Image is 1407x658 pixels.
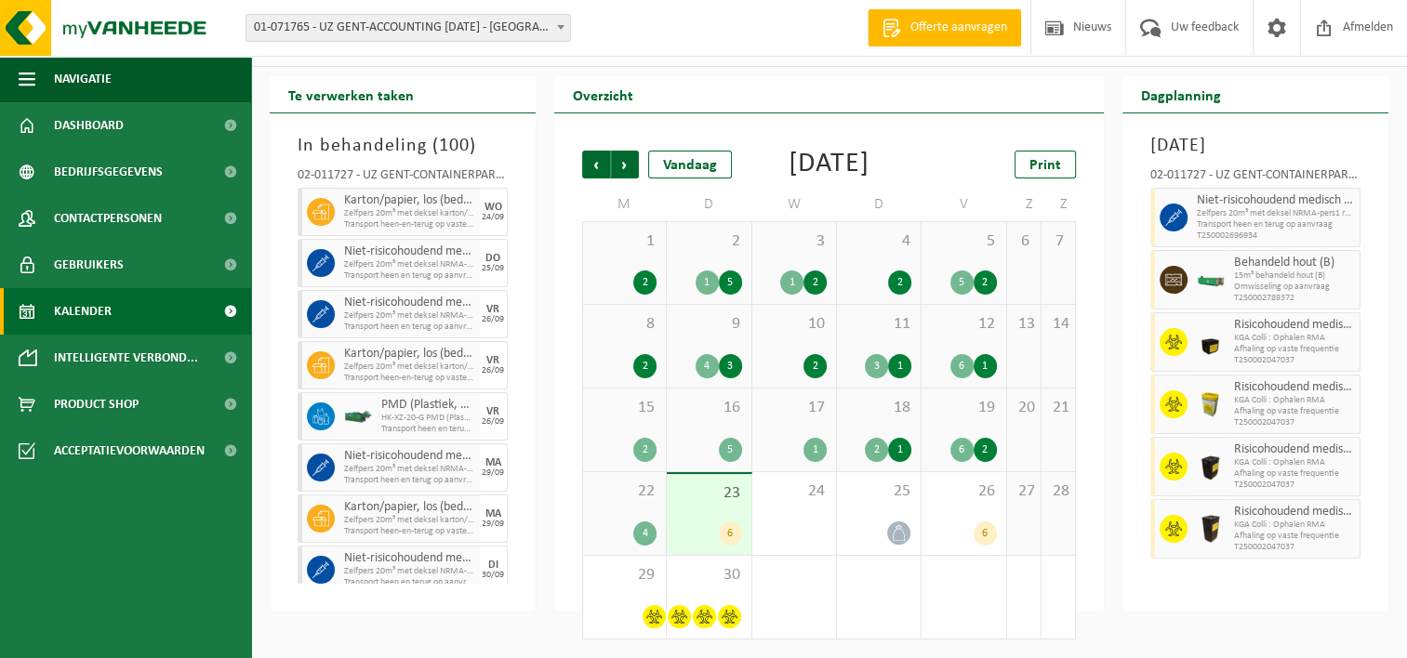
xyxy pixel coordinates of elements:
div: 5 [719,438,742,462]
span: 23 [676,483,741,504]
span: 2 [676,231,741,252]
span: Risicohoudend medisch afval [1234,318,1355,333]
h2: Overzicht [554,76,652,112]
span: 100 [439,137,470,155]
span: 10 [762,314,827,335]
span: Dashboard [54,102,124,149]
span: Omwisseling op aanvraag [1234,282,1355,293]
div: Vandaag [648,151,732,178]
span: 15 [592,398,657,418]
span: T250002696934 [1197,230,1355,242]
span: 6 [1016,231,1031,252]
span: 9 [676,314,741,335]
div: 5 [950,270,974,295]
span: Transport heen-en-terug op vaste frequentie [344,219,475,230]
div: 6 [950,354,974,378]
span: Afhaling op vaste frequentie [1234,468,1355,480]
span: Afhaling op vaste frequentie [1234,531,1355,542]
div: 2 [633,270,657,295]
span: KGA Colli : Ophalen RMA [1234,457,1355,468]
span: Niet-risicohoudend medisch afval (zorgcentra) [344,244,475,259]
td: V [922,188,1006,221]
span: 4 [846,231,911,252]
div: 26/09 [482,315,504,324]
img: LP-SB-00030-HPE-51 [1197,328,1225,356]
div: 1 [803,438,827,462]
span: Zelfpers 20m³ met deksel karton/papier, los (bedrijven) [344,208,475,219]
div: 3 [719,354,742,378]
span: 25 [846,481,911,502]
div: VR [486,406,499,417]
div: 29/09 [482,468,504,478]
span: Transport heen en terug op aanvraag [381,424,475,435]
span: Intelligente verbond... [54,335,198,381]
span: 17 [762,398,827,418]
img: LP-SB-00045-CRB-21 [1197,390,1225,418]
span: Zelfpers 20m³ met deksel NRMA-pers1 rechts (zorgcentra) [344,464,475,475]
img: HK-XZ-20-GN-03 [344,410,372,424]
span: Karton/papier, los (bedrijven) [344,193,475,208]
span: 5 [931,231,996,252]
span: Zelfpers 20m³ met deksel NRMA-pers2 links (zorgcentra) [344,259,475,270]
div: 1 [888,354,911,378]
div: MA [485,457,501,468]
span: Print [1029,158,1061,173]
div: 4 [696,354,719,378]
span: 26 [931,481,996,502]
span: Niet-risicohoudend medisch afval (zorgcentra) [344,296,475,310]
div: WO [484,202,502,213]
div: 2 [803,270,827,295]
td: W [752,188,837,221]
div: 6 [950,438,974,462]
span: Transport heen en terug op aanvraag [344,270,475,282]
span: Transport heen en terug op aanvraag [344,577,475,588]
span: Zelfpers 20m³ met deksel karton/papier, los (bedrijven) [344,515,475,526]
div: VR [486,304,499,315]
span: Behandeld hout (B) [1234,256,1355,270]
span: Kalender [54,288,112,335]
div: 2 [865,438,888,462]
td: M [582,188,667,221]
span: Zelfpers 20m³ met deksel karton/papier, los (bedrijven) [344,362,475,373]
span: 29 [592,565,657,586]
span: 20 [1016,398,1031,418]
span: T250002047037 [1234,480,1355,491]
div: [DATE] [789,151,869,178]
span: 8 [592,314,657,335]
div: MA [485,508,501,520]
span: T250002047037 [1234,417,1355,428]
a: Print [1015,151,1076,178]
div: 02-011727 - UZ GENT-CONTAINERPARK - [GEOGRAPHIC_DATA] [298,169,508,188]
div: 1 [974,354,997,378]
div: 2 [974,270,997,295]
h2: Te verwerken taken [270,76,432,112]
span: Transport heen-en-terug op vaste frequentie [344,526,475,537]
span: Transport heen en terug op aanvraag [1197,219,1355,230]
td: D [837,188,922,221]
span: 12 [931,314,996,335]
span: 1 [592,231,657,252]
span: 24 [762,481,827,502]
td: D [667,188,751,221]
span: 14 [1051,314,1066,335]
span: 27 [1016,481,1031,502]
span: Niet-risicohoudend medisch afval (zorgcentra) [344,551,475,566]
span: Afhaling op vaste frequentie [1234,406,1355,417]
span: Niet-risicohoudend medisch afval (zorgcentra) [344,449,475,464]
div: DO [485,253,500,264]
td: Z [1042,188,1076,221]
div: 4 [633,521,657,546]
div: 6 [974,521,997,546]
span: Transport heen en terug op aanvraag [344,322,475,333]
span: T250002047037 [1234,542,1355,553]
div: 2 [974,438,997,462]
span: Zelfpers 20m³ met deksel NRMA-pers1 rechts (zorgcentra) [344,310,475,322]
span: 7 [1051,231,1066,252]
span: Risicohoudend medisch afval [1234,442,1355,457]
h2: Dagplanning [1122,76,1240,112]
span: 19 [931,398,996,418]
span: 13 [1016,314,1031,335]
span: Zelfpers 20m³ met deksel NRMA-pers2 links (zorgcentra) [344,566,475,577]
div: 24/09 [482,213,504,222]
span: KGA Colli : Ophalen RMA [1234,333,1355,344]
